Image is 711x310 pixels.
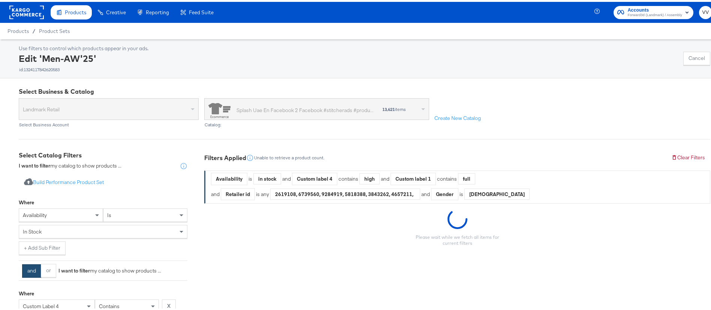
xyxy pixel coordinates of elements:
div: Where [19,288,34,295]
span: availability [23,210,47,217]
span: Reporting [146,7,169,13]
div: Gender [431,187,458,198]
button: Build Performance Product Set [19,174,109,188]
strong: 13,621 [382,105,395,110]
span: contains [99,301,120,308]
span: Products [7,26,29,32]
span: in stock [23,226,42,233]
div: Filters Applied [204,152,246,160]
div: id: 1324117842620583 [19,65,148,70]
div: Select Business Account [19,120,199,126]
div: contains [436,174,458,181]
div: high [360,171,379,183]
strong: I want to filter [19,160,50,167]
div: Use filters to control which products appear in your ads. [19,43,148,50]
span: is [107,210,111,217]
span: Forward3d (Landmark) / Assembly [628,10,682,16]
div: Catalog: [204,120,429,126]
div: full [458,171,475,183]
div: is [458,189,464,196]
div: 2619108, 6739560, 9284919, 5818388, 3843262, 4657211, 0974299, 2540300, 1064026, 7089208, 1276541... [271,187,420,198]
div: and [381,171,475,183]
span: / [29,26,39,32]
div: Where [19,197,34,204]
span: Landmark Retail [23,101,189,114]
div: contains [337,174,359,181]
div: Splash Uae En Facebook 2 Facebook #stitcherads #product-catalog #keep [237,105,374,112]
span: Accounts [628,4,682,12]
div: in stock [254,171,281,183]
button: Create New Catalog [429,110,486,123]
div: Custom label 1 [391,171,436,183]
div: Custom label 4 [292,171,337,183]
button: Clear Filters [666,149,710,163]
strong: X [167,301,171,308]
div: Edit 'Men-AW'25' [19,50,148,70]
span: VV [702,6,709,15]
div: [DEMOGRAPHIC_DATA] [465,187,529,198]
button: and [22,262,41,276]
div: items [382,105,406,110]
button: or [41,262,56,276]
span: Creative [106,7,126,13]
div: Availability [211,171,247,183]
div: Please wait while we fetch all items for current filters [410,232,504,244]
span: custom label 4 [23,301,59,308]
button: AccountsForward3d (Landmark) / Assembly [614,4,693,17]
div: is any [255,189,270,196]
div: my catalog to show products ... [19,160,121,168]
strong: I want to filter [58,265,90,272]
div: Retailer id [221,187,254,198]
a: Product Sets [39,26,70,32]
span: Feed Suite [189,7,214,13]
div: Select Catalog Filters [19,149,187,158]
div: and [282,171,380,183]
div: Select Business & Catalog [19,85,710,94]
div: and [211,186,420,199]
div: is [247,174,253,181]
div: and [421,186,530,199]
button: Cancel [683,50,710,63]
div: my catalog to show products ... [56,265,161,273]
span: Products [65,7,86,13]
button: + Add Sub Filter [19,240,66,253]
div: Unable to retrieve a product count. [254,153,325,159]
